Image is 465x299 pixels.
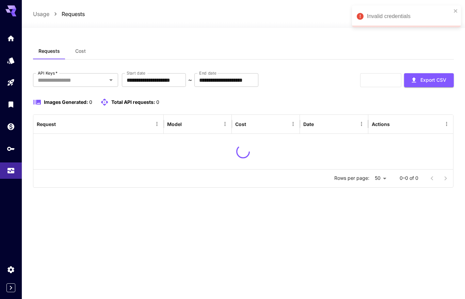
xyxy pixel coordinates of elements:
[33,10,49,18] a: Usage
[315,119,324,129] button: Sort
[7,100,15,109] div: Library
[357,119,366,129] button: Menu
[106,75,116,85] button: Open
[400,175,418,182] p: 0–0 of 0
[453,8,458,14] button: close
[75,48,86,54] span: Cost
[57,119,66,129] button: Sort
[62,10,85,18] a: Requests
[7,265,15,274] div: Settings
[7,144,15,153] div: API Keys
[199,70,216,76] label: End date
[367,12,451,20] div: Invalid credentials
[247,119,256,129] button: Sort
[442,119,451,129] button: Menu
[152,119,162,129] button: Menu
[37,121,56,127] div: Request
[156,99,159,105] span: 0
[167,121,182,127] div: Model
[7,78,15,87] div: Playground
[89,99,92,105] span: 0
[235,121,246,127] div: Cost
[182,119,192,129] button: Sort
[38,70,58,76] label: API Keys
[33,10,85,18] nav: breadcrumb
[288,119,298,129] button: Menu
[372,121,390,127] div: Actions
[7,56,15,65] div: Models
[334,175,369,182] p: Rows per page:
[38,48,60,54] span: Requests
[188,76,192,84] p: ~
[127,70,145,76] label: Start date
[7,122,15,131] div: Wallet
[372,173,389,183] div: 50
[303,121,314,127] div: Date
[44,99,88,105] span: Images Generated:
[404,73,454,87] button: Export CSV
[220,119,230,129] button: Menu
[7,167,15,175] div: Usage
[7,34,15,43] div: Home
[6,283,15,292] button: Expand sidebar
[111,99,155,105] span: Total API requests:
